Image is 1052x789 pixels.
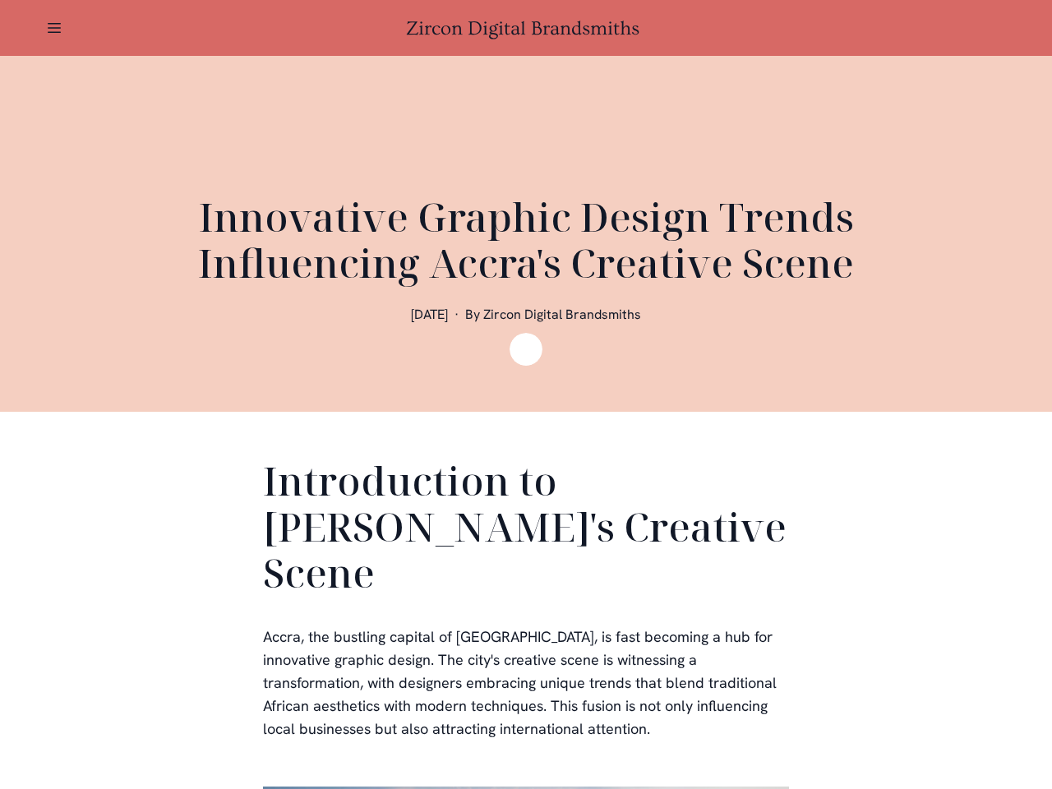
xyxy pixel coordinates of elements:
[465,306,641,323] span: By Zircon Digital Brandsmiths
[411,306,448,323] span: [DATE]
[131,194,920,286] h1: Innovative Graphic Design Trends Influencing Accra's Creative Scene
[263,625,789,741] p: Accra, the bustling capital of [GEOGRAPHIC_DATA], is fast becoming a hub for innovative graphic d...
[454,306,459,323] span: ·
[406,17,646,39] a: Zircon Digital Brandsmiths
[510,333,542,366] img: Zircon Digital Brandsmiths
[263,458,789,602] h2: Introduction to [PERSON_NAME]'s Creative Scene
